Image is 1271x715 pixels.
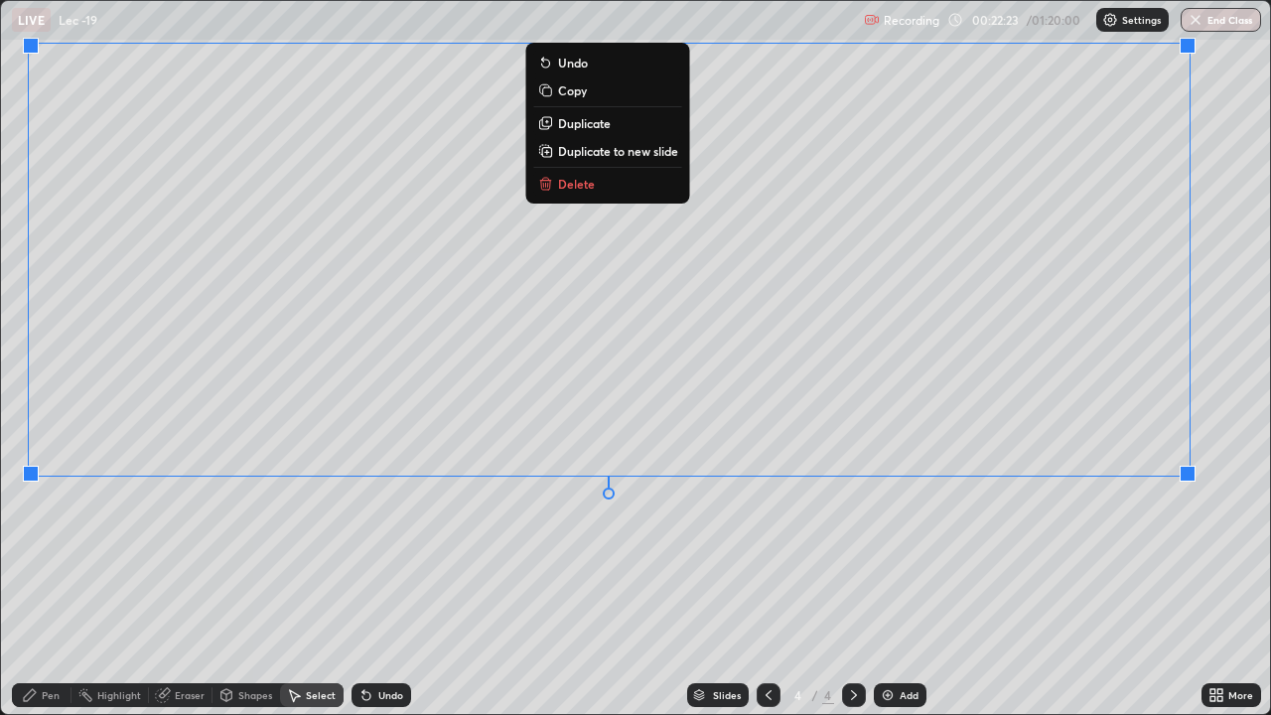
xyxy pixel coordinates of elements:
button: Delete [534,172,682,196]
p: LIVE [18,12,45,28]
button: Copy [534,78,682,102]
img: class-settings-icons [1102,12,1118,28]
div: Add [900,690,918,700]
img: recording.375f2c34.svg [864,12,880,28]
img: end-class-cross [1188,12,1203,28]
div: Select [306,690,336,700]
p: Lec -19 [59,12,97,28]
div: Undo [378,690,403,700]
button: Duplicate to new slide [534,139,682,163]
div: 4 [788,689,808,701]
button: Duplicate [534,111,682,135]
p: Duplicate [558,115,611,131]
p: Settings [1122,15,1161,25]
button: End Class [1181,8,1261,32]
div: Eraser [175,690,205,700]
p: Copy [558,82,587,98]
p: Undo [558,55,588,71]
p: Delete [558,176,595,192]
div: 4 [822,686,834,704]
p: Recording [884,13,939,28]
div: Pen [42,690,60,700]
p: Duplicate to new slide [558,143,678,159]
button: Undo [534,51,682,74]
div: Slides [713,690,741,700]
div: Highlight [97,690,141,700]
div: More [1228,690,1253,700]
div: / [812,689,818,701]
img: add-slide-button [880,687,896,703]
div: Shapes [238,690,272,700]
